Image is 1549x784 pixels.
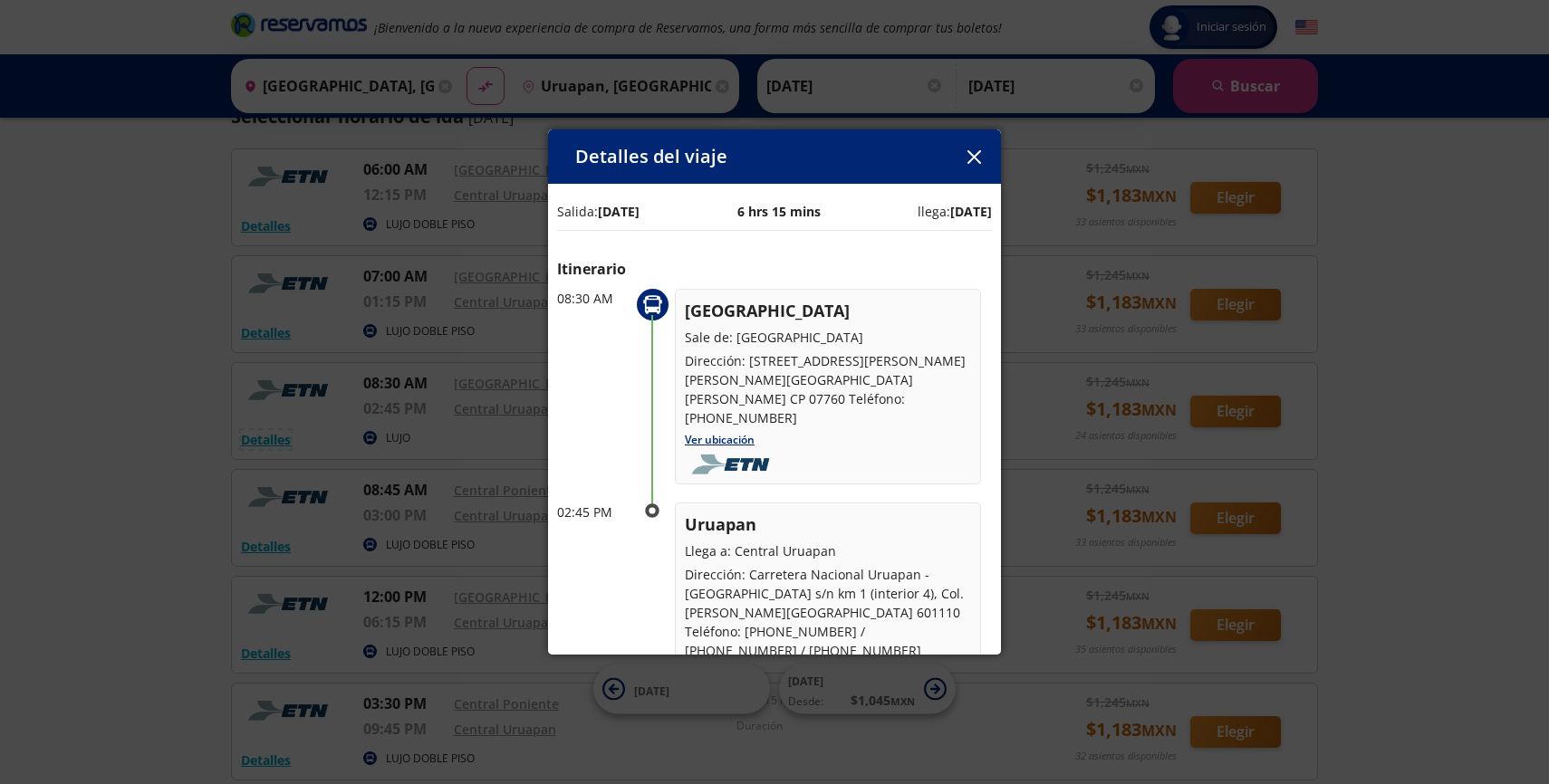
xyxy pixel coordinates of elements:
[557,502,630,521] p: 02:45 PM
[557,258,992,280] p: Itinerario
[557,289,630,308] p: 08:30 AM
[575,143,727,170] p: Detalles del viaje
[685,565,971,660] p: Dirección: Carretera Nacional Uruapan - [GEOGRAPHIC_DATA] s/n km 1 (interior 4), Col. [PERSON_NAM...
[685,299,971,323] p: [GEOGRAPHIC_DATA]
[557,202,640,221] p: Salida:
[598,203,640,220] b: [DATE]
[685,351,971,427] p: Dirección: [STREET_ADDRESS][PERSON_NAME] [PERSON_NAME][GEOGRAPHIC_DATA][PERSON_NAME] CP 07760 Tel...
[737,202,821,221] p: 6 hrs 15 mins
[685,512,971,537] p: Uruapan
[685,454,782,474] img: foobar2.png
[685,541,971,560] p: Llega a: Central Uruapan
[685,328,971,347] p: Sale de: [GEOGRAPHIC_DATA]
[950,203,992,220] b: [DATE]
[685,432,755,447] a: Ver ubicación
[918,202,992,221] p: llega:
